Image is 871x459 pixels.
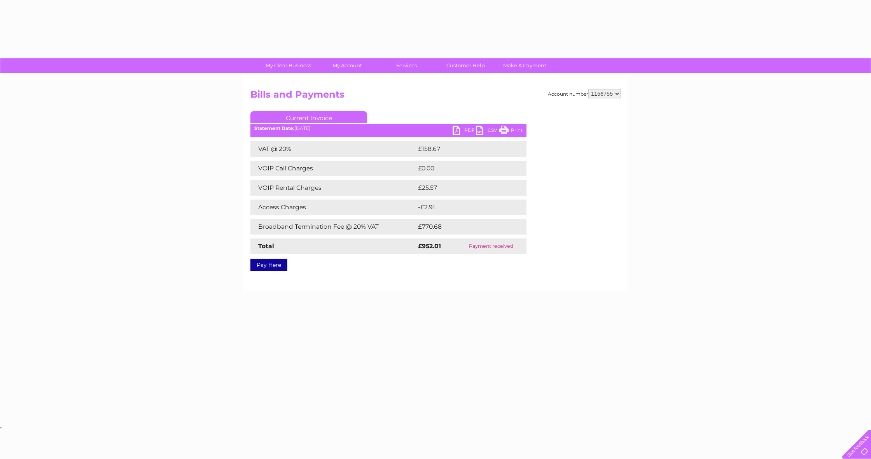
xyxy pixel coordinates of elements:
td: VAT @ 20% [250,141,416,157]
a: Print [499,126,523,137]
a: My Clear Business [256,58,320,73]
a: Pay Here [250,259,287,271]
td: Access Charges [250,200,416,215]
a: Current Invoice [250,111,367,123]
td: VOIP Call Charges [250,161,416,176]
strong: Total [258,242,274,250]
a: Make A Payment [493,58,557,73]
td: £25.57 [416,180,511,196]
td: £158.67 [416,141,512,157]
a: Services [374,58,439,73]
h2: Bills and Payments [250,89,621,104]
a: Customer Help [434,58,498,73]
td: £0.00 [416,161,509,176]
div: Account number [548,89,621,98]
a: My Account [315,58,380,73]
td: Payment received [456,238,526,254]
div: [DATE] [250,126,526,131]
strong: £952.01 [418,242,441,250]
td: £770.68 [416,219,513,235]
td: -£2.91 [416,200,509,215]
a: PDF [453,126,476,137]
td: Broadband Termination Fee @ 20% VAT [250,219,416,235]
td: VOIP Rental Charges [250,180,416,196]
b: Statement Date: [254,125,294,131]
a: CSV [476,126,499,137]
